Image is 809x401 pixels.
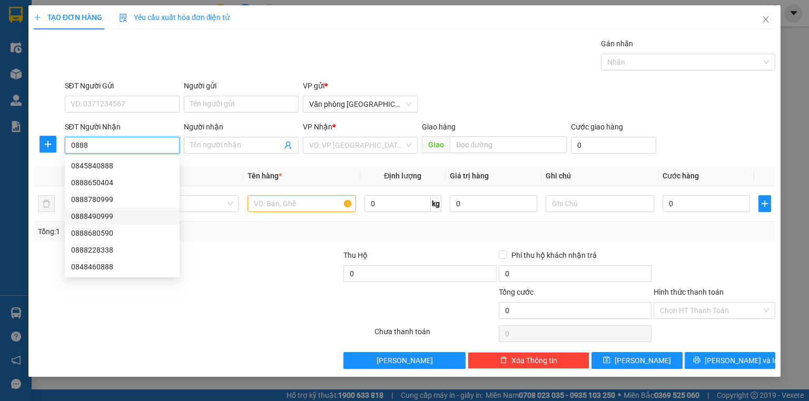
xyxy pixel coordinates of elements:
[751,5,781,35] button: Close
[119,13,230,22] span: Yêu cầu xuất hóa đơn điện tử
[654,288,724,296] label: Hình thức thanh toán
[284,141,292,149] span: user-add
[40,136,56,153] button: plus
[511,355,557,366] span: Xóa Thông tin
[71,244,173,256] div: 0888228338
[248,172,282,180] span: Tên hàng
[248,195,356,212] input: VD: Bàn, Ghế
[38,226,313,237] div: Tổng: 1
[119,14,127,22] img: icon
[309,96,411,112] span: Văn phòng Hà Nội
[40,140,56,148] span: plus
[65,258,180,275] div: 0848460888
[541,166,658,186] th: Ghi chú
[71,160,173,172] div: 0845840888
[500,356,507,365] span: delete
[468,352,589,369] button: deleteXóa Thông tin
[705,355,778,366] span: [PERSON_NAME] và In
[65,242,180,258] div: 0888228338
[71,261,173,273] div: 0848460888
[303,123,332,131] span: VP Nhận
[34,13,102,22] span: TẠO ĐƠN HÀNG
[71,210,173,222] div: 0888490999
[450,195,537,212] input: 0
[603,356,610,365] span: save
[762,15,770,24] span: close
[65,157,180,174] div: 0845840888
[65,174,180,191] div: 0888650404
[499,288,534,296] span: Tổng cước
[601,39,633,48] label: Gán nhãn
[38,195,55,212] button: delete
[758,195,771,212] button: plus
[65,225,180,242] div: 0888680590
[450,172,489,180] span: Giá trị hàng
[303,80,418,92] div: VP gửi
[422,123,456,131] span: Giao hàng
[136,196,232,212] span: Khác
[571,137,656,154] input: Cước giao hàng
[450,136,567,153] input: Dọc đường
[34,14,41,21] span: plus
[615,355,671,366] span: [PERSON_NAME]
[422,136,450,153] span: Giao
[663,172,699,180] span: Cước hàng
[685,352,776,369] button: printer[PERSON_NAME] và In
[65,80,180,92] div: SĐT Người Gửi
[373,326,497,344] div: Chưa thanh toán
[546,195,654,212] input: Ghi Chú
[65,191,180,208] div: 0888780999
[377,355,433,366] span: [PERSON_NAME]
[71,177,173,188] div: 0888650404
[759,199,771,208] span: plus
[384,172,421,180] span: Định lượng
[571,123,623,131] label: Cước giao hàng
[65,121,180,133] div: SĐT Người Nhận
[65,208,180,225] div: 0888490999
[184,121,299,133] div: Người nhận
[343,352,465,369] button: [PERSON_NAME]
[591,352,683,369] button: save[PERSON_NAME]
[431,195,441,212] span: kg
[507,249,601,261] span: Phí thu hộ khách nhận trả
[184,80,299,92] div: Người gửi
[71,227,173,239] div: 0888680590
[343,251,368,259] span: Thu Hộ
[693,356,701,365] span: printer
[71,194,173,205] div: 0888780999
